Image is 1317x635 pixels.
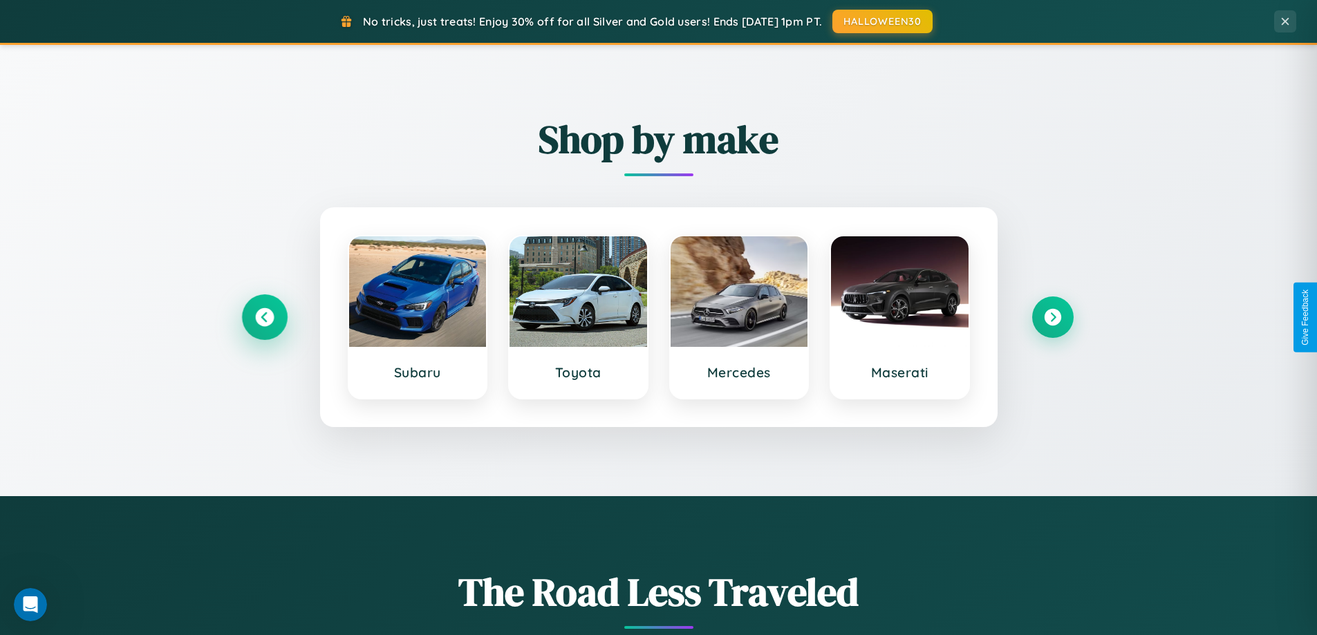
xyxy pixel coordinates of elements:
[244,565,1074,618] h1: The Road Less Traveled
[363,364,473,381] h3: Subaru
[684,364,794,381] h3: Mercedes
[523,364,633,381] h3: Toyota
[845,364,955,381] h3: Maserati
[363,15,822,28] span: No tricks, just treats! Enjoy 30% off for all Silver and Gold users! Ends [DATE] 1pm PT.
[1300,290,1310,345] div: Give Feedback
[244,113,1074,166] h2: Shop by make
[832,10,933,33] button: HALLOWEEN30
[14,588,47,621] iframe: Intercom live chat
